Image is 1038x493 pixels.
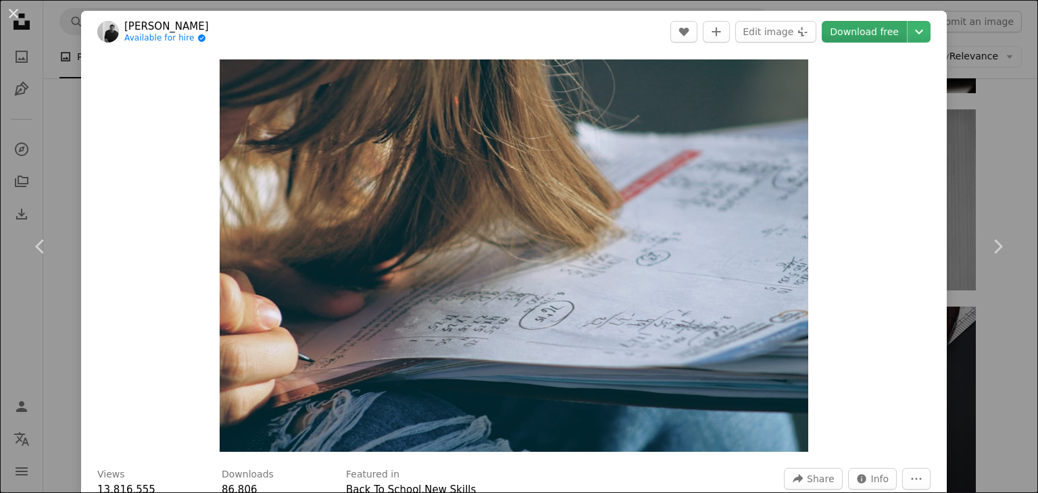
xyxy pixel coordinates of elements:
a: [PERSON_NAME] [124,20,209,33]
button: Choose download size [908,21,931,43]
button: Stats about this image [848,468,897,490]
img: woman in blue denim jacket holding white paper [220,59,808,452]
h3: Downloads [222,468,274,482]
button: Zoom in on this image [220,59,808,452]
button: Edit image [735,21,816,43]
a: Next [957,182,1038,311]
button: Like [670,21,697,43]
span: Info [871,469,889,489]
img: Go to Joshua Hoehne's profile [97,21,119,43]
button: Add to Collection [703,21,730,43]
button: More Actions [902,468,931,490]
a: Download free [822,21,907,43]
button: Share this image [784,468,842,490]
a: Available for hire [124,33,209,44]
h3: Views [97,468,125,482]
h3: Featured in [346,468,399,482]
span: Share [807,469,834,489]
